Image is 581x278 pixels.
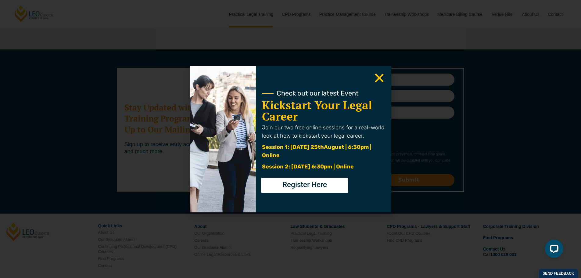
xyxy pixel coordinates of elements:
[277,90,359,97] span: Check out our latest Event
[282,181,327,188] span: Register Here
[373,72,385,84] a: Close
[262,163,354,170] span: Session 2: [DATE] 6:30pm | Online
[262,144,318,150] span: Session 1: [DATE] 25
[262,124,384,139] span: Join our two free online sessions for a real-world look at how to kickstart your legal career.
[261,178,348,193] a: Register Here
[540,237,566,263] iframe: LiveChat chat widget
[262,98,372,124] a: Kickstart Your Legal Career
[318,144,324,150] span: th
[262,144,371,159] span: August | 6:30pm | Online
